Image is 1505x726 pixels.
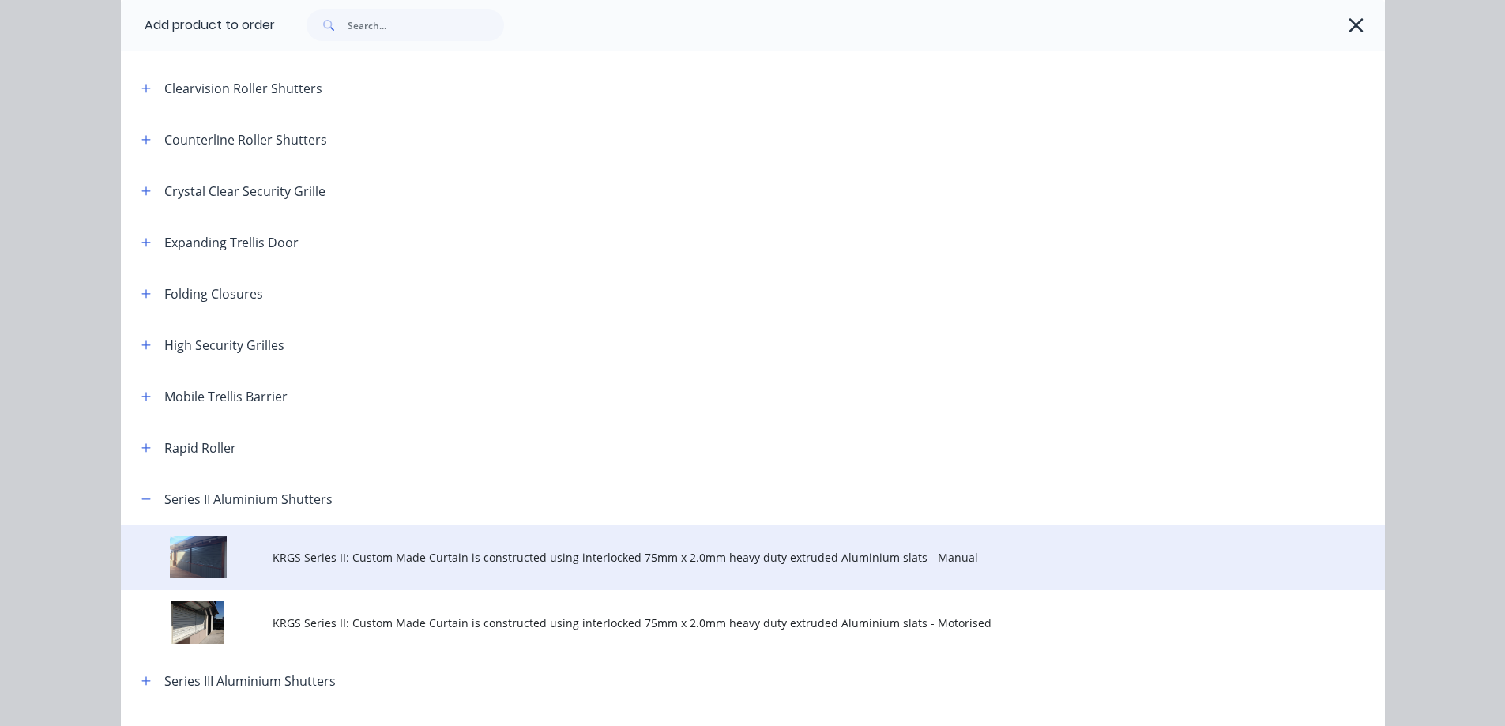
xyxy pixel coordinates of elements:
div: Crystal Clear Security Grille [164,182,325,201]
div: Folding Closures [164,284,263,303]
div: High Security Grilles [164,336,284,355]
input: Search... [348,9,504,41]
div: Mobile Trellis Barrier [164,387,288,406]
div: Series III Aluminium Shutters [164,671,336,690]
div: Expanding Trellis Door [164,233,299,252]
span: KRGS Series II: Custom Made Curtain is constructed using interlocked 75mm x 2.0mm heavy duty extr... [273,615,1162,631]
span: KRGS Series II: Custom Made Curtain is constructed using interlocked 75mm x 2.0mm heavy duty extr... [273,549,1162,566]
div: Counterline Roller Shutters [164,130,327,149]
div: Series II Aluminium Shutters [164,490,333,509]
div: Clearvision Roller Shutters [164,79,322,98]
div: Rapid Roller [164,438,236,457]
